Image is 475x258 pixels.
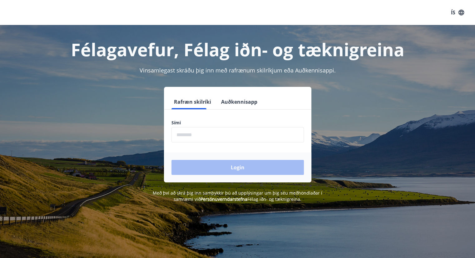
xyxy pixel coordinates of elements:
[171,94,214,109] button: Rafræn skilríki
[200,196,247,202] a: Persónuverndarstefna
[20,37,455,61] h1: Félagavefur, Félag iðn- og tæknigreina
[153,190,322,202] span: Með því að skrá þig inn samþykkir þú að upplýsingar um þig séu meðhöndlaðar í samræmi við Félag i...
[140,67,336,74] span: Vinsamlegast skráðu þig inn með rafrænum skilríkjum eða Auðkennisappi.
[171,120,304,126] label: Sími
[219,94,260,109] button: Auðkennisapp
[448,7,468,18] button: ÍS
